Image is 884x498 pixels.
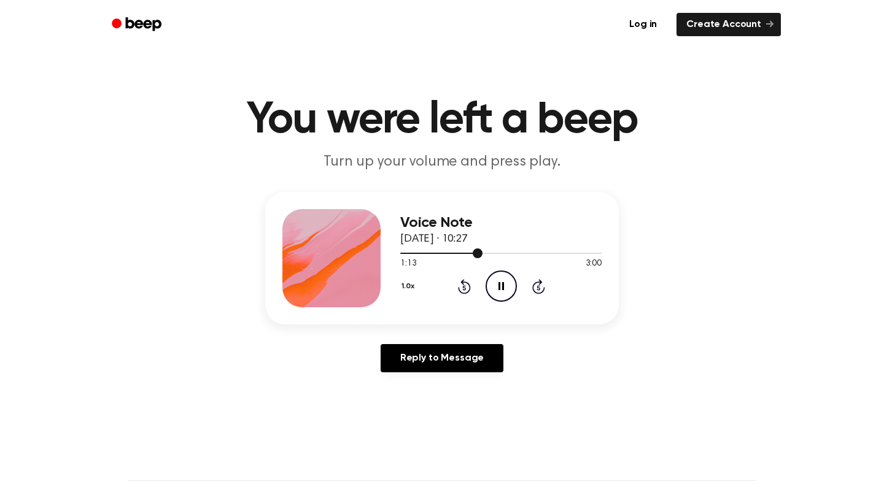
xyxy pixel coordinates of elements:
span: [DATE] · 10:27 [400,234,468,245]
p: Turn up your volume and press play. [206,152,678,172]
h3: Voice Note [400,215,602,231]
a: Reply to Message [381,344,503,372]
button: 1.0x [400,276,419,297]
span: 1:13 [400,258,416,270]
a: Create Account [677,13,781,36]
a: Log in [617,10,669,39]
a: Beep [103,13,173,37]
span: 3:00 [586,258,602,270]
h1: You were left a beep [128,98,756,142]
